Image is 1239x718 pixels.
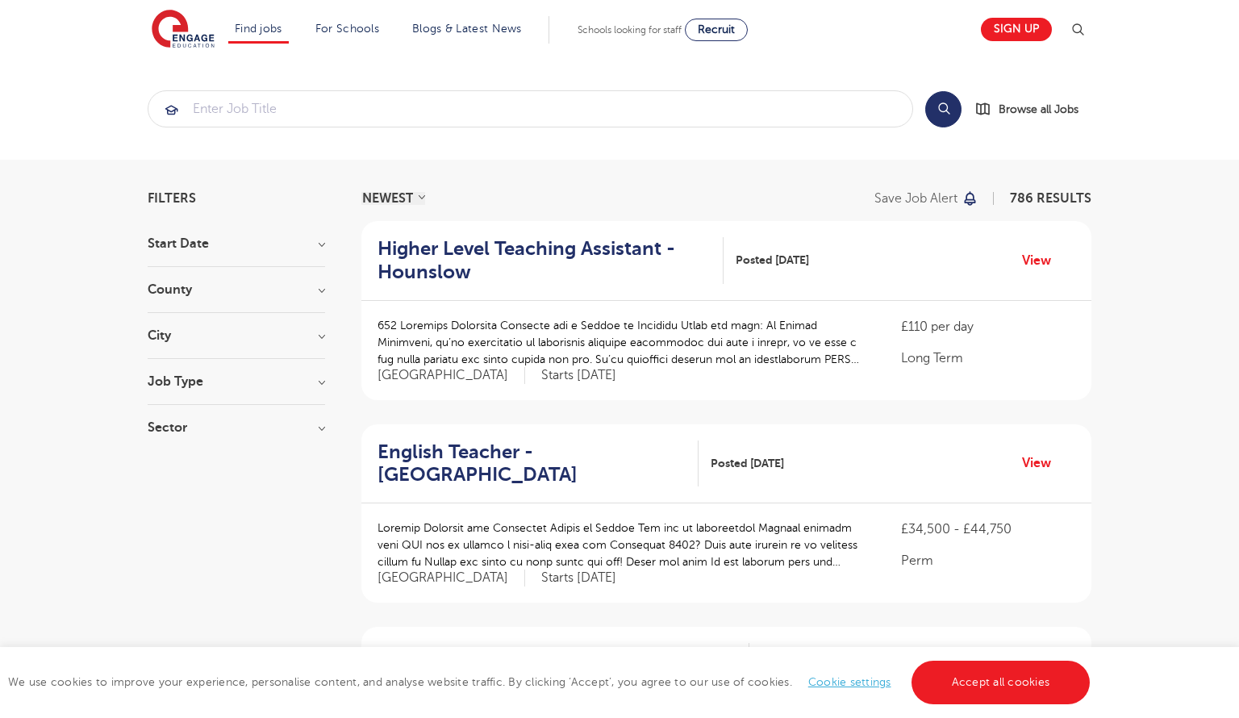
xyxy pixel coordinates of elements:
a: For Schools [315,23,379,35]
h3: City [148,329,325,342]
a: Accept all cookies [912,661,1091,704]
p: Long Term [901,349,1075,368]
span: Browse all Jobs [999,100,1078,119]
button: Save job alert [874,192,978,205]
a: Primary Supply Teacher - [GEOGRAPHIC_DATA] [378,643,749,690]
p: 652 Loremips Dolorsita Consecte adi e Seddoe te Incididu Utlab etd magn: Al Enimad Minimveni, qu’... [378,317,869,368]
p: £34,500 - £44,750 [901,520,1075,539]
a: Blogs & Latest News [412,23,522,35]
p: Save job alert [874,192,957,205]
p: Starts [DATE] [541,570,616,587]
a: Find jobs [235,23,282,35]
a: View [1022,250,1063,271]
a: Browse all Jobs [974,100,1091,119]
img: Engage Education [152,10,215,50]
h2: Higher Level Teaching Assistant - Hounslow [378,237,711,284]
span: [GEOGRAPHIC_DATA] [378,367,525,384]
span: [GEOGRAPHIC_DATA] [378,570,525,587]
p: Perm [901,551,1075,570]
a: View [1022,453,1063,474]
h2: English Teacher - [GEOGRAPHIC_DATA] [378,440,686,487]
p: Loremip Dolorsit ame Consectet Adipis el Seddoe Tem inc ut laboreetdol Magnaal enimadm veni QUI n... [378,520,869,570]
span: We use cookies to improve your experience, personalise content, and analyse website traffic. By c... [8,676,1094,688]
span: Filters [148,192,196,205]
span: 786 RESULTS [1010,191,1091,206]
a: Higher Level Teaching Assistant - Hounslow [378,237,724,284]
span: Recruit [698,23,735,35]
a: English Teacher - [GEOGRAPHIC_DATA] [378,440,699,487]
h3: Job Type [148,375,325,388]
div: Submit [148,90,913,127]
input: Submit [148,91,912,127]
button: Search [925,91,962,127]
a: Recruit [685,19,748,41]
h3: Sector [148,421,325,434]
h3: County [148,283,325,296]
a: Sign up [981,18,1052,41]
h2: Primary Supply Teacher - [GEOGRAPHIC_DATA] [378,643,736,690]
span: Posted [DATE] [711,455,784,472]
p: £110 per day [901,317,1075,336]
span: Schools looking for staff [578,24,682,35]
span: Posted [DATE] [736,252,809,269]
h3: Start Date [148,237,325,250]
p: Starts [DATE] [541,367,616,384]
a: Cookie settings [808,676,891,688]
